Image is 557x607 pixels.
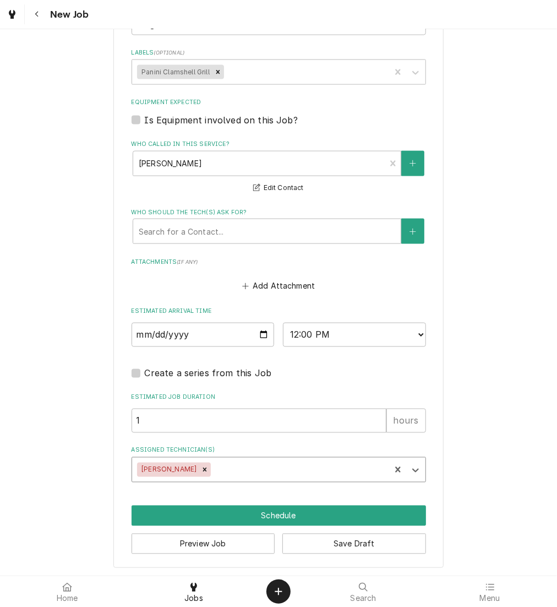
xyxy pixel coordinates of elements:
a: Go to Jobs [2,4,22,24]
div: Equipment Expected [132,98,426,126]
div: [PERSON_NAME] [137,463,199,477]
div: Who called in this service? [132,140,426,194]
div: Attachments [132,258,426,294]
a: Jobs [131,578,256,605]
div: Remove Panini Clamshell Grill [212,65,224,79]
span: Menu [480,594,500,603]
button: Schedule [132,506,426,526]
label: Estimated Job Duration [132,393,426,402]
div: Panini Clamshell Grill [137,65,212,79]
label: Is Equipment involved on this Job? [145,113,298,127]
div: Labels [132,48,426,84]
button: Edit Contact [252,181,305,195]
label: Create a series from this Job [145,367,272,380]
label: Estimated Arrival Time [132,307,426,316]
button: Create New Contact [401,219,424,244]
button: Navigate back [27,4,47,24]
a: Home [4,578,130,605]
button: Create Object [266,579,291,604]
div: Estimated Job Duration [132,393,426,432]
span: ( optional ) [154,50,184,56]
div: Button Group [132,506,426,554]
span: New Job [47,7,89,22]
svg: Create New Contact [409,160,416,167]
span: ( if any ) [177,259,198,265]
div: hours [386,409,426,433]
button: Preview Job [132,534,275,554]
button: Create New Contact [401,151,424,176]
select: Time Select [283,323,426,347]
label: Who called in this service? [132,140,426,149]
a: Search [301,578,426,605]
div: Who should the tech(s) ask for? [132,208,426,244]
div: Remove Izaia Bain [199,463,211,477]
label: Labels [132,48,426,57]
div: Button Group Row [132,526,426,554]
div: Button Group Row [132,506,426,526]
span: Jobs [184,594,203,603]
label: Equipment Expected [132,98,426,107]
span: Home [57,594,78,603]
a: Menu [427,578,553,605]
button: Save Draft [282,534,426,554]
input: Date [132,323,275,347]
svg: Create New Contact [409,228,416,236]
div: Assigned Technician(s) [132,446,426,482]
label: Assigned Technician(s) [132,446,426,455]
div: Estimated Arrival Time [132,307,426,346]
label: Who should the tech(s) ask for? [132,208,426,217]
label: Attachments [132,258,426,267]
button: Add Attachment [240,279,317,294]
span: Search [351,594,376,603]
